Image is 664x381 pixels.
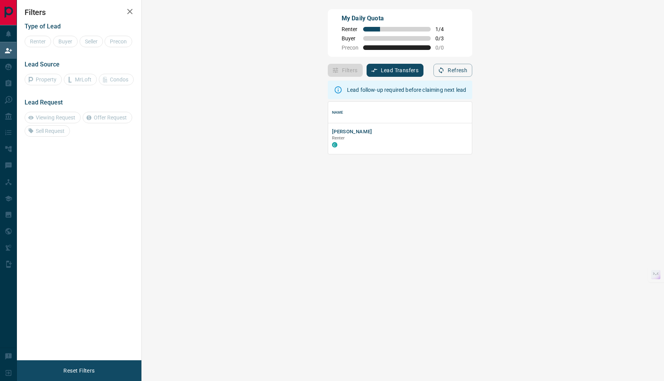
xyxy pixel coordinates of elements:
button: Lead Transfers [367,64,424,77]
p: My Daily Quota [342,14,452,23]
span: 0 / 0 [435,45,452,51]
span: Lead Source [25,61,60,68]
span: Type of Lead [25,23,61,30]
div: Name [332,102,344,123]
button: Refresh [433,64,472,77]
button: [PERSON_NAME] [332,128,372,136]
span: Renter [342,26,359,32]
span: Renter [332,136,345,141]
span: 0 / 3 [435,35,452,41]
div: condos.ca [332,142,337,147]
div: Name [328,102,528,123]
div: Lead follow-up required before claiming next lead [347,83,466,97]
span: Precon [342,45,359,51]
h2: Filters [25,8,134,17]
span: Buyer [342,35,359,41]
span: Lead Request [25,99,63,106]
button: Reset Filters [58,364,100,377]
span: 1 / 4 [435,26,452,32]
